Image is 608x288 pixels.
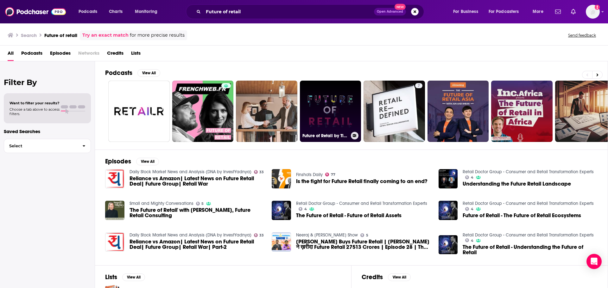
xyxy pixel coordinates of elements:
[463,232,594,238] a: Retail Doctor Group - Consumer and Retail Transformation Experts
[463,244,598,255] a: The Future of Retail - Understanding the Future of Retail
[568,6,578,17] a: Show notifications dropdown
[82,32,129,39] a: Try an exact match
[566,33,598,38] button: Send feedback
[299,207,307,211] a: 4
[79,7,97,16] span: Podcasts
[463,213,581,218] a: Future of Retail - The Future of Retail Ecosystems
[21,48,42,61] a: Podcasts
[300,81,361,142] a: Future of Retail by TikTok For Business
[78,48,99,61] span: Networks
[415,83,422,88] a: 7
[360,233,368,237] a: 5
[4,144,77,148] span: Select
[586,5,600,19] img: User Profile
[296,239,431,250] span: [PERSON_NAME] Buys Future Retail | [PERSON_NAME] ने ख़रीदा Future Retail 27513 Crores | Episode 2...
[107,48,123,61] a: Credits
[362,273,411,281] a: CreditsView All
[131,48,141,61] a: Lists
[259,234,264,237] span: 33
[254,233,264,237] a: 33
[130,32,185,39] span: for more precise results
[453,7,478,16] span: For Business
[5,6,66,18] img: Podchaser - Follow, Share and Rate Podcasts
[586,5,600,19] span: Logged in as Marketing09
[130,207,264,218] a: 'The Future of Retail' with Catherine Erdly, Future Retail Consulting
[304,208,307,211] span: 4
[44,32,77,38] h3: Future of retail
[296,179,427,184] span: Is the fight for Future Retail finally coming to an end?
[272,201,291,220] img: The Future of Retail - Future of Retail Assets
[50,48,71,61] span: Episodes
[528,7,551,17] button: open menu
[192,4,430,19] div: Search podcasts, credits, & more...
[74,7,105,17] button: open menu
[4,78,91,87] h2: Filter By
[105,7,126,17] a: Charts
[8,48,14,61] a: All
[4,128,91,134] p: Saved Searches
[135,7,157,16] span: Monitoring
[130,232,251,238] a: Daily Stock Market News and Analysis (DNA by InvestYadnya)
[362,273,383,281] h2: Credits
[272,169,291,188] img: Is the fight for Future Retail finally coming to an end?
[489,7,519,16] span: For Podcasters
[463,181,571,187] a: Understanding the Future Retail Landscape
[130,176,264,187] a: Reliance vs Amazon| Latest News on Future Retail Deal| Future Group| Retail War
[439,201,458,220] img: Future of Retail - The Future of Retail Ecosystems
[364,81,425,142] a: 7
[105,232,124,252] img: Reliance vs Amazon| Latest News on Future Retail Deal| Future Group| Retail War| Part-2
[439,169,458,188] img: Understanding the Future Retail Landscape
[325,173,335,176] a: 77
[463,169,594,175] a: Retail Doctor Group - Consumer and Retail Transformation Experts
[254,170,264,174] a: 33
[366,234,368,237] span: 5
[21,32,37,38] h3: Search
[105,157,131,165] h2: Episodes
[105,157,159,165] a: EpisodesView All
[130,7,166,17] button: open menu
[201,202,204,205] span: 5
[130,239,264,250] a: Reliance vs Amazon| Latest News on Future Retail Deal| Future Group| Retail War| Part-2
[136,158,159,165] button: View All
[130,169,251,175] a: Daily Stock Market News and Analysis (DNA by InvestYadnya)
[296,239,431,250] a: Mukesh Ambani Buys Future Retail | Reliance ने ख़रीदा Future Retail 27513 Crores | Episode 28 | T...
[374,8,406,15] button: Open AdvancedNew
[296,232,358,238] a: Neeraj & Parimal Show
[272,232,291,252] a: Mukesh Ambani Buys Future Retail | Reliance ने ख़रीदा Future Retail 27513 Crores | Episode 28 | T...
[105,169,124,188] img: Reliance vs Amazon| Latest News on Future Retail Deal| Future Group| Retail War
[4,139,91,153] button: Select
[418,83,420,89] span: 7
[388,273,411,281] button: View All
[465,175,473,179] a: 4
[105,273,117,281] h2: Lists
[395,4,406,10] span: New
[203,7,374,17] input: Search podcasts, credits, & more...
[130,207,264,218] span: 'The Future of Retail' with [PERSON_NAME], Future Retail Consulting
[595,5,600,10] svg: Add a profile image
[105,69,160,77] a: PodcastsView All
[9,101,60,105] span: Want to filter your results?
[296,213,402,218] span: The Future of Retail - Future of Retail Assets
[302,133,348,138] h3: Future of Retail by TikTok For Business
[105,201,124,220] img: 'The Future of Retail' with Catherine Erdly, Future Retail Consulting
[122,273,145,281] button: View All
[9,107,60,116] span: Choose a tab above to access filters.
[105,69,132,77] h2: Podcasts
[331,173,335,176] span: 77
[471,208,473,211] span: 4
[130,201,193,206] a: Small and Mighty Conversations
[465,207,473,211] a: 4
